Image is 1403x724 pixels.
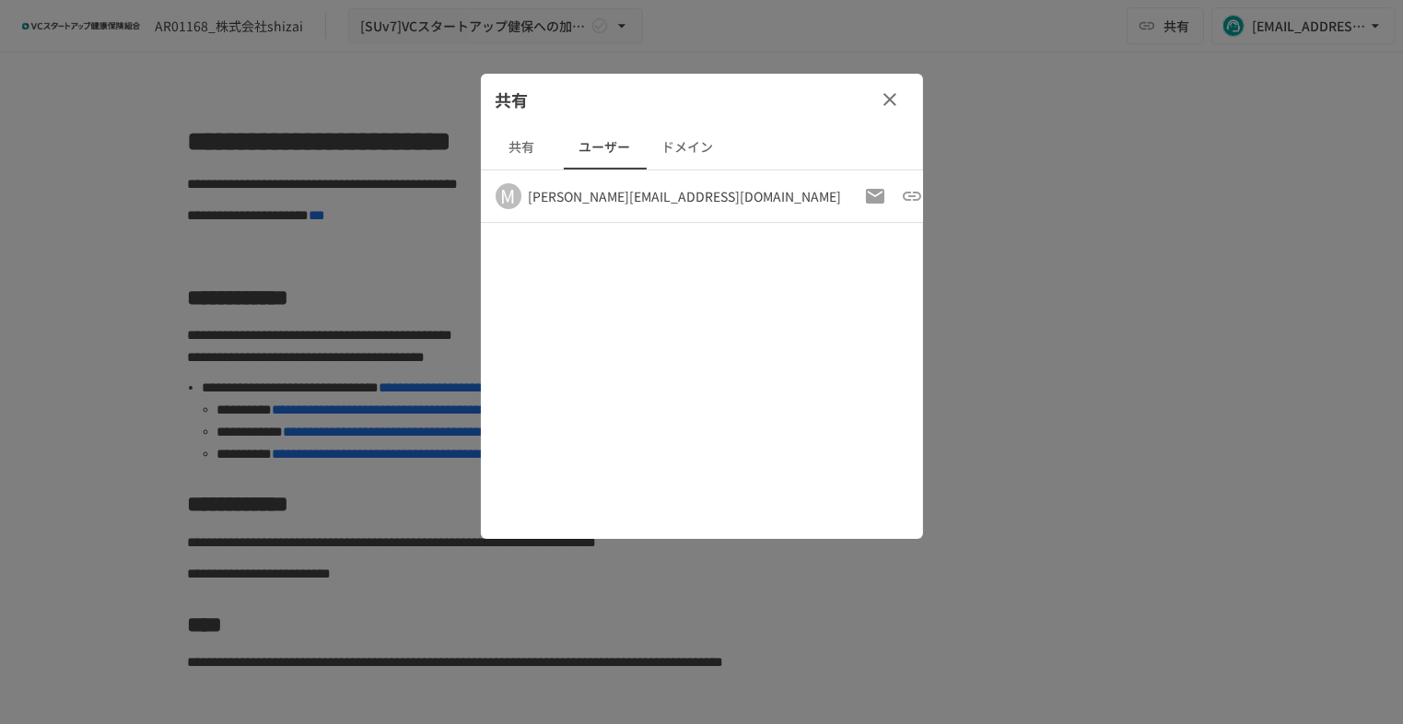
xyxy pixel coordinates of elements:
[894,178,930,215] button: 招待URLをコピー（以前のものは破棄）
[481,74,923,125] div: 共有
[564,125,647,169] button: ユーザー
[529,187,842,205] div: [PERSON_NAME][EMAIL_ADDRESS][DOMAIN_NAME]
[496,183,521,209] div: M
[647,125,730,169] button: ドメイン
[481,125,564,169] button: 共有
[857,178,894,215] button: 招待メールの再送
